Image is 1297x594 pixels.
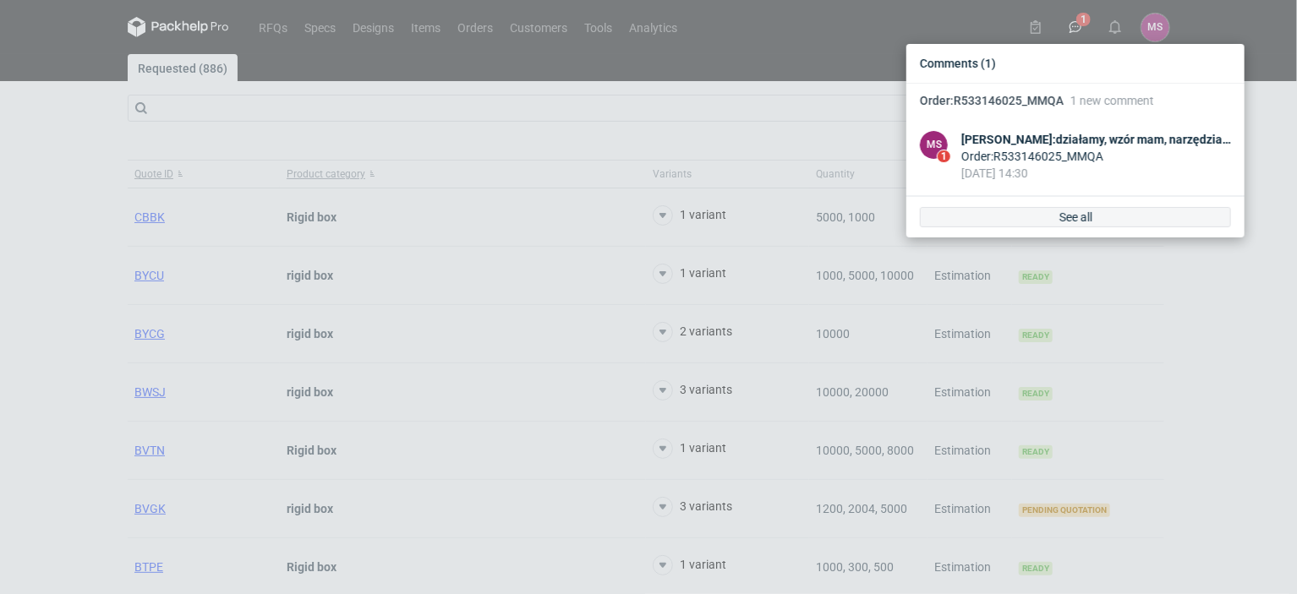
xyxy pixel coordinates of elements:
[920,207,1231,227] a: See all
[920,94,1064,107] span: Order : R533146025_MMQA
[906,117,1245,196] a: MS1[PERSON_NAME]:działamy, wzór mam, narzędzia są, tektura jest. pojechała kreda do foliowania.Or...
[961,148,1231,165] div: Order : R533146025_MMQA
[961,165,1231,182] div: [DATE] 14:30
[913,51,1238,76] div: Comments (1)
[920,131,948,159] div: Mieszko Stefko
[1070,94,1154,107] span: 1 new comment
[920,131,948,159] figcaption: MS
[961,131,1231,148] div: [PERSON_NAME] : działamy, wzór mam, narzędzia są, tektura jest. pojechała kreda do foliowania.
[906,84,1245,117] button: Order:R533146025_MMQA1 new comment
